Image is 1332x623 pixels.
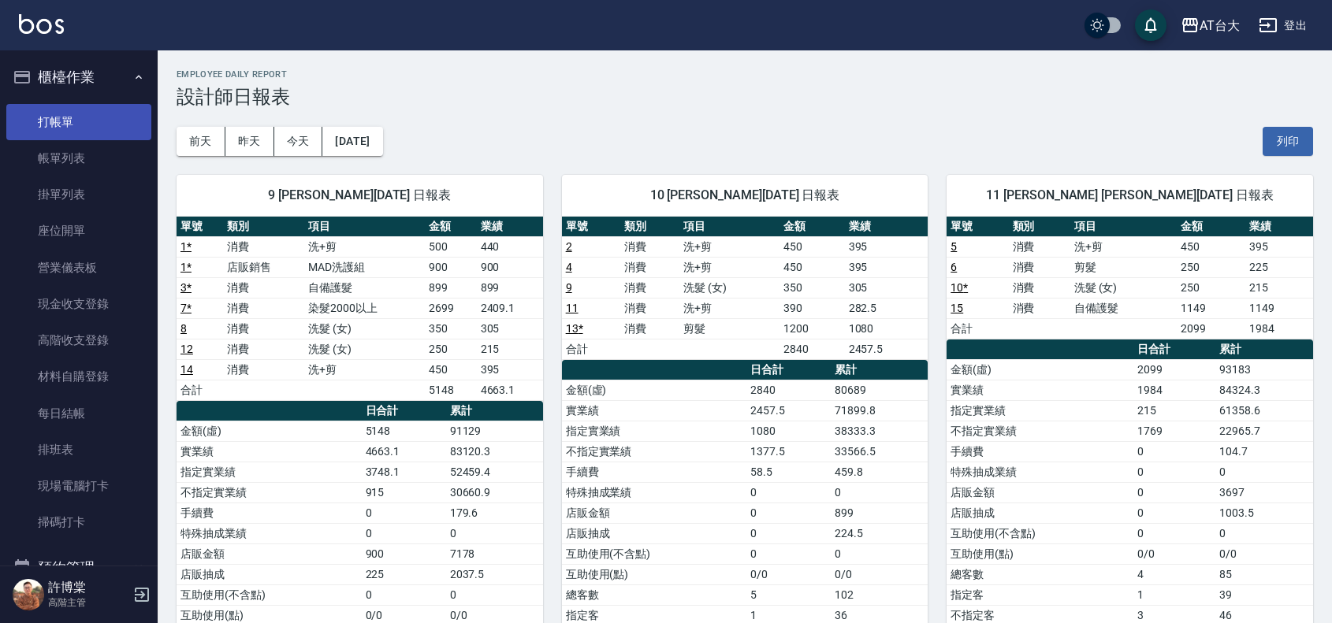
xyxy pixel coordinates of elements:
[1070,257,1178,277] td: 剪髮
[947,584,1133,605] td: 指定客
[180,343,193,355] a: 12
[223,318,304,339] td: 消費
[562,564,747,584] td: 互助使用(點)
[177,543,362,564] td: 店販金額
[562,482,747,502] td: 特殊抽成業績
[746,400,831,421] td: 2457.5
[223,217,304,237] th: 類別
[362,502,446,523] td: 0
[425,298,476,318] td: 2699
[831,502,928,523] td: 899
[425,359,476,380] td: 450
[562,502,747,523] td: 店販金額
[477,380,543,400] td: 4663.1
[446,543,543,564] td: 7178
[831,523,928,543] td: 224.5
[223,257,304,277] td: 店販銷售
[177,421,362,441] td: 金額(虛)
[362,543,446,564] td: 900
[1009,257,1070,277] td: 消費
[177,69,1313,80] h2: Employee Daily Report
[679,277,779,298] td: 洗髮 (女)
[620,236,679,257] td: 消費
[477,298,543,318] td: 2409.1
[947,441,1133,462] td: 手續費
[446,401,543,421] th: 累計
[1252,11,1313,40] button: 登出
[947,380,1133,400] td: 實業績
[1133,502,1215,523] td: 0
[845,277,928,298] td: 305
[1215,482,1313,502] td: 3697
[947,318,1008,339] td: 合計
[304,318,425,339] td: 洗髮 (女)
[746,584,831,605] td: 5
[1009,236,1070,257] td: 消費
[746,380,831,400] td: 2840
[679,298,779,318] td: 洗+剪
[746,441,831,462] td: 1377.5
[304,339,425,359] td: 洗髮 (女)
[947,543,1133,564] td: 互助使用(點)
[362,401,446,421] th: 日合計
[845,257,928,277] td: 395
[1070,236,1178,257] td: 洗+剪
[746,482,831,502] td: 0
[1215,441,1313,462] td: 104.7
[566,281,572,294] a: 9
[746,421,831,441] td: 1080
[831,564,928,584] td: 0/0
[947,400,1133,421] td: 指定實業績
[1245,298,1313,318] td: 1149
[620,257,679,277] td: 消費
[947,217,1313,339] table: a dense table
[1009,277,1070,298] td: 消費
[1070,277,1178,298] td: 洗髮 (女)
[1215,359,1313,380] td: 93183
[180,363,193,376] a: 14
[1133,462,1215,482] td: 0
[6,213,151,249] a: 座位開單
[446,502,543,523] td: 179.6
[477,277,543,298] td: 899
[1215,380,1313,400] td: 84324.3
[1245,236,1313,257] td: 395
[779,257,844,277] td: 450
[446,421,543,441] td: 91129
[1133,564,1215,584] td: 4
[6,322,151,358] a: 高階收支登錄
[1245,318,1313,339] td: 1984
[966,187,1294,203] span: 11 [PERSON_NAME] [PERSON_NAME][DATE] 日報表
[831,482,928,502] td: 0
[562,584,747,605] td: 總客數
[1133,380,1215,400] td: 1984
[6,468,151,504] a: 現場電腦打卡
[177,217,543,401] table: a dense table
[1133,482,1215,502] td: 0
[679,217,779,237] th: 項目
[304,277,425,298] td: 自備護髮
[746,523,831,543] td: 0
[6,140,151,176] a: 帳單列表
[6,504,151,540] a: 掃碼打卡
[1215,462,1313,482] td: 0
[195,187,524,203] span: 9 [PERSON_NAME][DATE] 日報表
[1245,217,1313,237] th: 業績
[1215,523,1313,543] td: 0
[562,441,747,462] td: 不指定實業績
[1215,421,1313,441] td: 22965.7
[1009,298,1070,318] td: 消費
[831,421,928,441] td: 38333.3
[362,441,446,462] td: 4663.1
[746,462,831,482] td: 58.5
[477,318,543,339] td: 305
[477,236,543,257] td: 440
[225,127,274,156] button: 昨天
[1245,277,1313,298] td: 215
[1135,9,1166,41] button: save
[177,127,225,156] button: 前天
[446,564,543,584] td: 2037.5
[845,236,928,257] td: 395
[6,57,151,98] button: 櫃檯作業
[581,187,910,203] span: 10 [PERSON_NAME][DATE] 日報表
